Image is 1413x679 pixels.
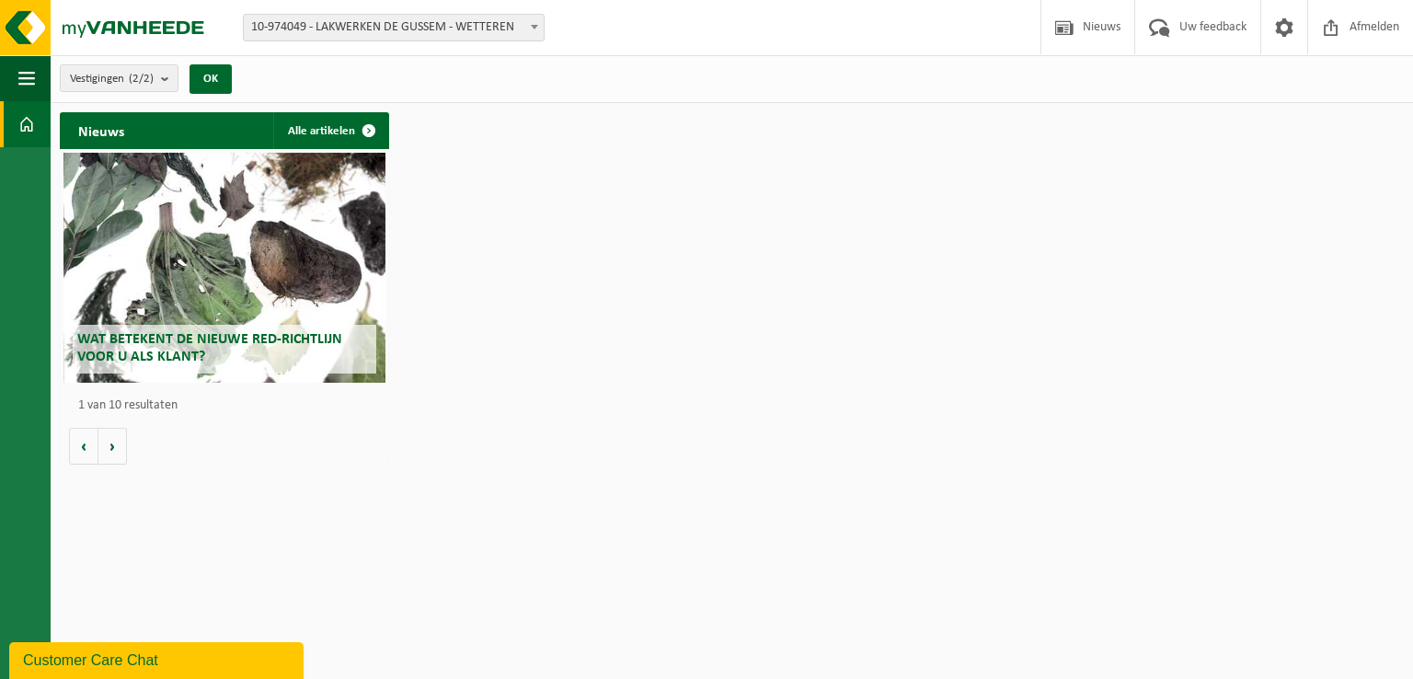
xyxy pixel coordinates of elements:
[60,112,143,148] h2: Nieuws
[70,65,154,93] span: Vestigingen
[78,399,380,412] p: 1 van 10 resultaten
[63,153,386,383] a: Wat betekent de nieuwe RED-richtlijn voor u als klant?
[190,64,232,94] button: OK
[244,15,544,40] span: 10-974049 - LAKWERKEN DE GUSSEM - WETTEREN
[9,639,307,679] iframe: chat widget
[60,64,178,92] button: Vestigingen(2/2)
[273,112,387,149] a: Alle artikelen
[129,73,154,85] count: (2/2)
[98,428,127,465] button: Volgende
[243,14,545,41] span: 10-974049 - LAKWERKEN DE GUSSEM - WETTEREN
[77,332,342,364] span: Wat betekent de nieuwe RED-richtlijn voor u als klant?
[69,428,98,465] button: Vorige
